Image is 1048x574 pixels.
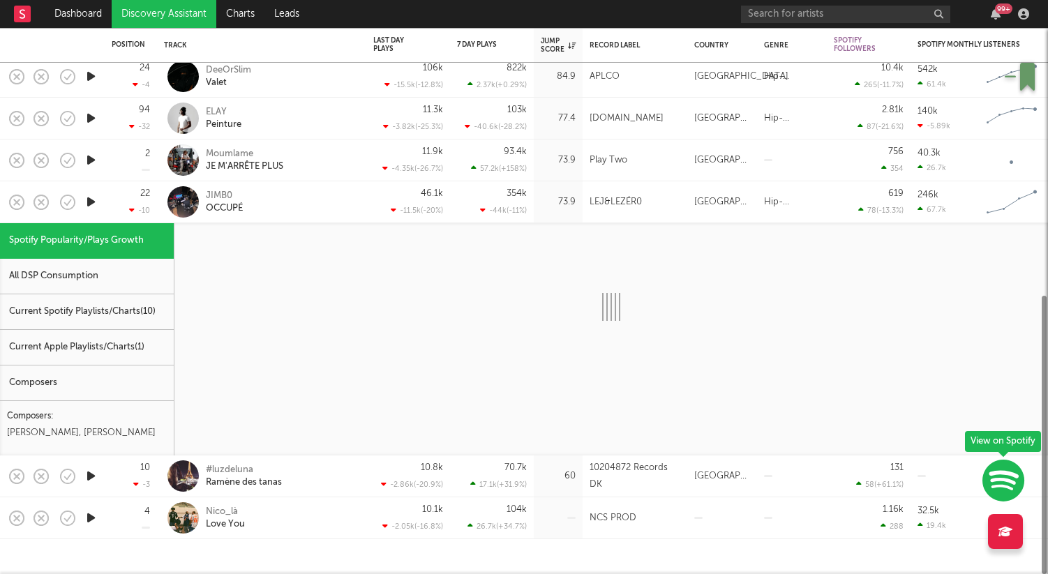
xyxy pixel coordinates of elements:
div: Nico_là [206,506,245,518]
div: -44k ( -11 % ) [480,206,527,215]
div: 19.4k [918,521,946,530]
div: -4 [133,80,150,89]
div: Jump Score [541,37,576,54]
div: 60 [541,468,576,485]
div: 288 [881,522,904,531]
div: [GEOGRAPHIC_DATA] [694,68,788,85]
div: 246k [918,190,938,199]
div: 11.3k [423,105,443,114]
a: MoumlameJE M'ARRÊTE PLUS [206,148,283,173]
svg: Chart title [980,59,1043,94]
div: LEJ&LEZÉR0 [590,194,642,211]
div: Peinture [206,119,241,131]
div: 26.7k [918,163,946,172]
a: Nico_làLove You [206,506,245,531]
div: 2.81k [882,105,904,114]
div: JE M'ARRÊTE PLUS [206,160,283,173]
div: 17.1k ( +31.9 % ) [470,480,527,489]
div: Spotify Followers [834,36,883,53]
div: OCCUPÉ [206,202,243,215]
div: 131 [890,463,904,472]
div: Last Day Plays [373,36,422,53]
a: #luzdelunaRamène des tanas [206,464,282,489]
div: [GEOGRAPHIC_DATA] [694,194,750,211]
div: -32 [129,122,150,131]
div: -4.35k ( -26.7 % ) [382,164,443,173]
div: Moumlame [206,148,283,160]
div: 354 [881,164,904,173]
div: 93.4k [504,147,527,156]
div: Spotify Monthly Listeners [918,40,1022,49]
div: 4 [144,507,150,516]
div: 99 + [995,3,1012,14]
div: 73.9 [541,152,576,169]
div: 40.3k [918,149,941,158]
div: -2.86k ( -20.9 % ) [381,480,443,489]
div: 58 ( +61.1 % ) [856,480,904,489]
div: ELAY [206,106,241,119]
div: 104k [507,505,527,514]
div: 2.37k ( +0.29 % ) [467,80,527,89]
div: Hip-Hop/Rap [764,110,820,127]
div: 10.4k [881,63,904,73]
svg: Chart title [980,185,1043,220]
div: 73.9 [541,194,576,211]
div: 24 [140,63,150,73]
div: 1.16k [883,505,904,514]
div: 32.5k [918,506,939,515]
div: 10 [140,463,150,472]
div: 57.2k ( +158 % ) [471,164,527,173]
div: 756 [888,147,904,156]
div: DeeOrSlim [206,64,251,77]
div: APLCO [590,68,620,85]
div: Position [112,40,145,49]
div: 67.7k [918,205,946,214]
button: 99+ [991,8,1001,20]
div: 2 [145,149,150,158]
div: 77.4 [541,110,576,127]
div: Valet [206,77,251,89]
div: -5.89k [918,121,950,130]
div: -15.5k ( -12.8 % ) [384,80,443,89]
div: NCS PROD [590,510,636,527]
div: 84.9 [541,68,576,85]
div: 87 ( -21.6 % ) [858,122,904,131]
div: View on Spotify [965,431,1041,452]
div: 140k [918,107,938,116]
div: -40.6k ( -28.2 % ) [465,122,527,131]
div: Record Label [590,41,673,50]
div: 46.1k [421,189,443,198]
div: 10.1k [422,505,443,514]
div: 94 [139,105,150,114]
input: Search for artists [741,6,950,23]
div: -2.05k ( -16.8 % ) [382,522,443,531]
div: -10 [129,206,150,215]
div: 26.7k ( +34.7 % ) [467,522,527,531]
a: JIMB0OCCUPÉ [206,190,243,215]
svg: Chart title [980,501,1043,536]
div: [GEOGRAPHIC_DATA] [694,110,750,127]
div: -3.82k ( -25.3 % ) [383,122,443,131]
a: ELAYPeinture [206,106,241,131]
div: 542k [918,65,938,74]
div: 11.9k [422,147,443,156]
div: Play Two [590,152,627,169]
div: Hip-Hop/Rap [764,194,820,211]
div: JIMB0 [206,190,243,202]
div: Composers: [7,408,167,425]
div: Country [694,41,743,50]
div: [DOMAIN_NAME] [590,110,664,127]
div: 822k [507,63,527,73]
div: 106k [423,63,443,73]
svg: Chart title [980,101,1043,136]
div: 619 [888,189,904,198]
div: -3 [133,480,150,489]
svg: Chart title [980,143,1043,178]
a: DeeOrSlimValet [206,64,251,89]
div: 61.4k [918,80,946,89]
div: 10.8k [421,463,443,472]
div: Love You [206,518,245,531]
div: 103k [507,105,527,114]
div: 354k [507,189,527,198]
div: -11.5k ( -20 % ) [391,206,443,215]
